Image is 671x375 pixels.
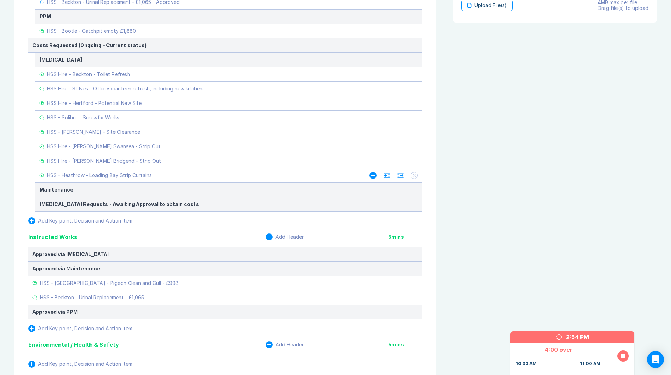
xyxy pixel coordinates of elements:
div: HSS Hire - [PERSON_NAME] Bridgend - Strip Out [47,158,161,164]
div: 4:00 over [516,345,601,354]
div: PPM [39,14,418,19]
button: Add Key point, Decision and Action Item [28,361,132,368]
div: Environmental / Health & Safety [28,340,119,349]
div: Add Key point, Decision and Action Item [38,361,132,367]
div: 5 mins [388,234,422,240]
div: Instructed Works [28,233,77,241]
div: Costs Requested (Ongoing - Current status) [32,43,418,48]
div: HSS - Bootle - Catchpit empty £1,880 [47,28,136,34]
button: Add Header [266,341,304,348]
button: Add Key point, Decision and Action Item [28,217,132,224]
div: HSS Hire - St Ives - Offices/canteen refresh, including new kitchen [47,86,203,92]
div: Approved via [MEDICAL_DATA] [32,251,418,257]
div: HSS - [GEOGRAPHIC_DATA] - Pigeon Clean and Cull - £998 [40,280,179,286]
button: Add Key point, Decision and Action Item [28,325,132,332]
div: HSS - Solihull - Screwfix Works [47,115,119,120]
div: 2:54 PM [566,333,589,341]
div: HSS Hire – Hertford - Potential New Site [47,100,142,106]
div: Add Header [275,234,304,240]
div: Add Key point, Decision and Action Item [38,218,132,224]
div: HSS - [PERSON_NAME] - Site Clearance [47,129,140,135]
div: Approved via PPM [32,309,418,315]
div: Add Header [275,342,304,348]
div: Drag file(s) to upload [598,5,648,11]
div: Approved via Maintenance [32,266,418,271]
div: HSS - Heathrow - Loading Bay Strip Curtains [47,173,152,178]
div: 10:30 AM [516,361,537,367]
button: Add Header [266,233,304,240]
div: HSS Hire - [PERSON_NAME] Swansea - Strip Out [47,144,161,149]
div: HSS - Beckton - Urinal Replacement - £1,065 [40,295,144,300]
div: HSS Hire – Beckton - Toilet Refresh [47,71,130,77]
div: 5 mins [388,342,422,348]
div: 11:00 AM [580,361,601,367]
div: Maintenance [39,187,418,193]
div: [MEDICAL_DATA] Requests - Awaiting Approval to obtain costs [39,201,418,207]
div: [MEDICAL_DATA] [39,57,418,63]
div: Open Intercom Messenger [647,351,664,368]
div: Add Key point, Decision and Action Item [38,326,132,331]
